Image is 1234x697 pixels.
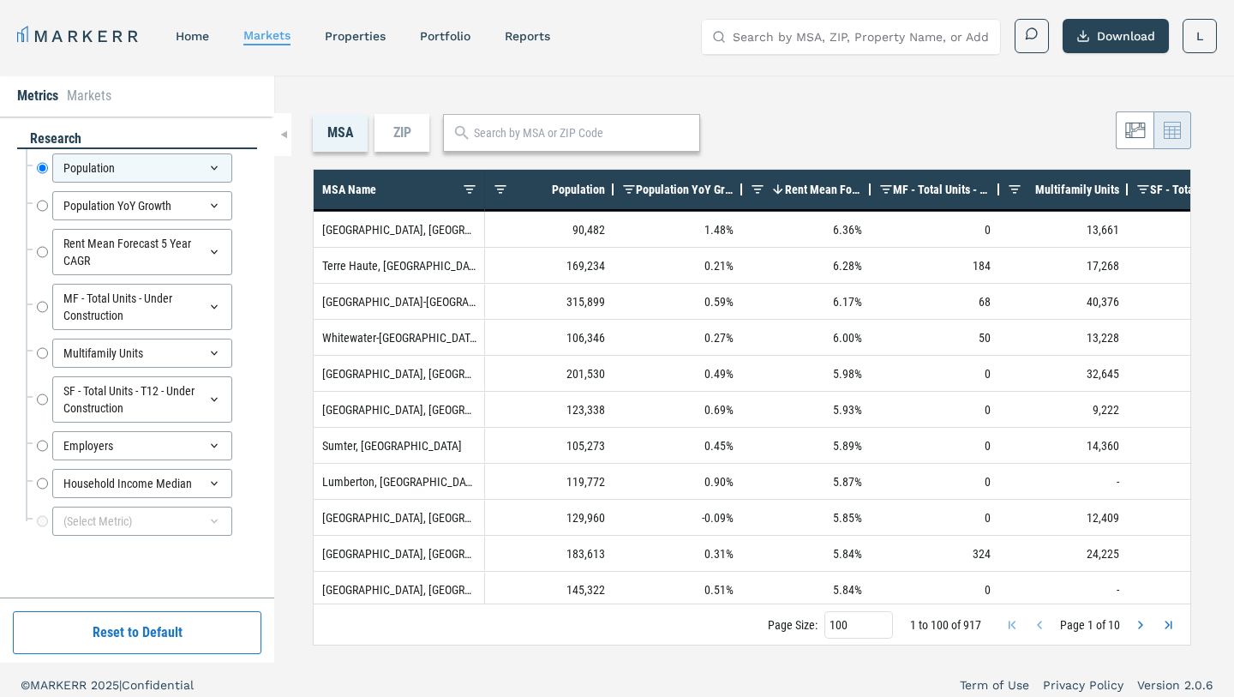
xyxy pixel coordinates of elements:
[485,464,614,499] div: 119,772
[824,611,893,639] div: Page Size
[999,248,1128,283] div: 17,268
[871,392,999,427] div: 0
[1108,618,1120,632] span: 10
[314,248,485,283] div: Terre Haute, [GEOGRAPHIC_DATA]
[485,500,614,535] div: 129,960
[742,464,871,499] div: 5.87%
[52,284,232,330] div: MF - Total Units - Under Construction
[420,29,470,43] a: Portfolio
[960,676,1029,694] a: Term of Use
[636,183,734,196] span: Population YoY Growth
[313,114,368,152] div: MSA
[871,320,999,355] div: 50
[614,500,742,535] div: -0.09%
[474,124,691,142] input: Search by MSA or ZIP Code
[893,183,991,196] span: MF - Total Units - Under Construction
[52,153,232,183] div: Population
[52,191,232,220] div: Population YoY Growth
[614,536,742,571] div: 0.31%
[733,20,990,54] input: Search by MSA, ZIP, Property Name, or Address
[871,428,999,463] div: 0
[485,284,614,319] div: 315,899
[1060,618,1085,632] span: Page
[485,356,614,391] div: 201,530
[614,428,742,463] div: 0.45%
[871,572,999,607] div: 0
[1137,676,1213,694] a: Version 2.0.6
[785,183,862,196] span: Rent Mean Forecast 5 Year CAGR
[374,114,429,152] div: ZIP
[768,618,818,632] div: Page Size:
[30,678,91,692] span: MARKERR
[742,500,871,535] div: 5.85%
[999,320,1128,355] div: 13,228
[17,86,58,106] li: Metrics
[951,618,961,632] span: of
[485,428,614,463] div: 105,273
[614,392,742,427] div: 0.69%
[999,284,1128,319] div: 40,376
[999,572,1128,607] div: -
[963,618,981,632] span: 917
[314,572,485,607] div: [GEOGRAPHIC_DATA], [GEOGRAPHIC_DATA]
[314,392,485,427] div: [GEOGRAPHIC_DATA], [GEOGRAPHIC_DATA]
[17,24,141,48] a: MARKERR
[919,618,928,632] span: to
[485,320,614,355] div: 106,346
[1096,618,1105,632] span: of
[742,212,871,247] div: 6.36%
[1196,27,1203,45] span: L
[52,469,232,498] div: Household Income Median
[52,229,232,275] div: Rent Mean Forecast 5 Year CAGR
[614,320,742,355] div: 0.27%
[1183,19,1217,53] button: L
[1063,19,1169,53] button: Download
[485,572,614,607] div: 145,322
[1087,618,1093,632] span: 1
[485,392,614,427] div: 123,338
[742,248,871,283] div: 6.28%
[999,392,1128,427] div: 9,222
[871,212,999,247] div: 0
[314,320,485,355] div: Whitewater-[GEOGRAPHIC_DATA], [GEOGRAPHIC_DATA]
[871,356,999,391] div: 0
[614,464,742,499] div: 0.90%
[871,500,999,535] div: 0
[485,536,614,571] div: 183,613
[999,500,1128,535] div: 12,409
[505,29,550,43] a: reports
[614,212,742,247] div: 1.48%
[52,431,232,460] div: Employers
[243,28,291,42] a: markets
[742,392,871,427] div: 5.93%
[999,536,1128,571] div: 24,225
[52,507,232,536] div: (Select Metric)
[999,212,1128,247] div: 13,661
[91,678,122,692] span: 2025 |
[999,428,1128,463] div: 14,360
[485,212,614,247] div: 90,482
[614,248,742,283] div: 0.21%
[67,86,111,106] li: Markets
[742,428,871,463] div: 5.89%
[742,536,871,571] div: 5.84%
[871,284,999,319] div: 68
[325,29,386,43] a: properties
[552,183,605,196] span: Population
[830,618,872,632] div: 100
[176,29,209,43] a: home
[122,678,194,692] span: Confidential
[314,536,485,571] div: [GEOGRAPHIC_DATA], [GEOGRAPHIC_DATA]
[314,212,485,247] div: [GEOGRAPHIC_DATA], [GEOGRAPHIC_DATA]
[999,356,1128,391] div: 32,645
[322,183,376,196] span: MSA Name
[614,572,742,607] div: 0.51%
[21,678,30,692] span: ©
[1005,618,1019,632] div: First Page
[314,284,485,319] div: [GEOGRAPHIC_DATA]-[GEOGRAPHIC_DATA]-[GEOGRAPHIC_DATA], [GEOGRAPHIC_DATA]-[GEOGRAPHIC_DATA]
[614,284,742,319] div: 0.59%
[742,284,871,319] div: 6.17%
[314,428,485,463] div: Sumter, [GEOGRAPHIC_DATA]
[742,320,871,355] div: 6.00%
[931,618,949,632] span: 100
